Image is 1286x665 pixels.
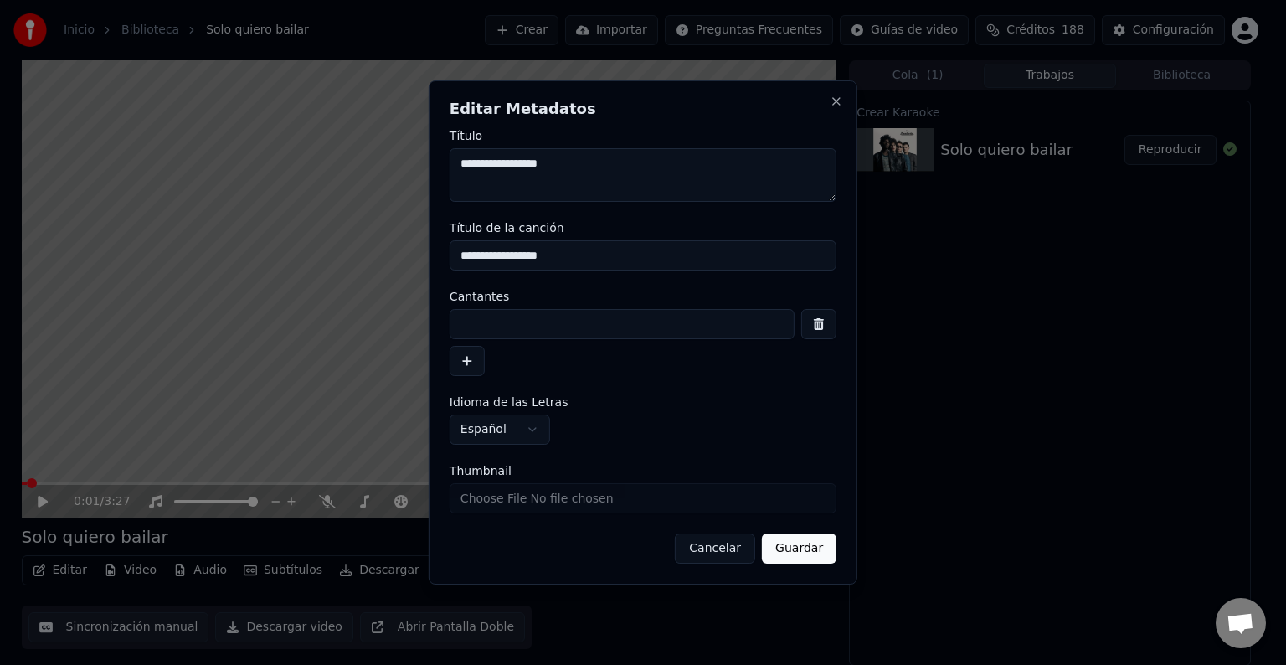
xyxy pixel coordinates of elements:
[450,291,836,302] label: Cantantes
[450,222,836,234] label: Título de la canción
[450,465,512,477] span: Thumbnail
[450,130,836,142] label: Título
[450,101,836,116] h2: Editar Metadatos
[675,534,755,564] button: Cancelar
[762,534,836,564] button: Guardar
[450,396,568,408] span: Idioma de las Letras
